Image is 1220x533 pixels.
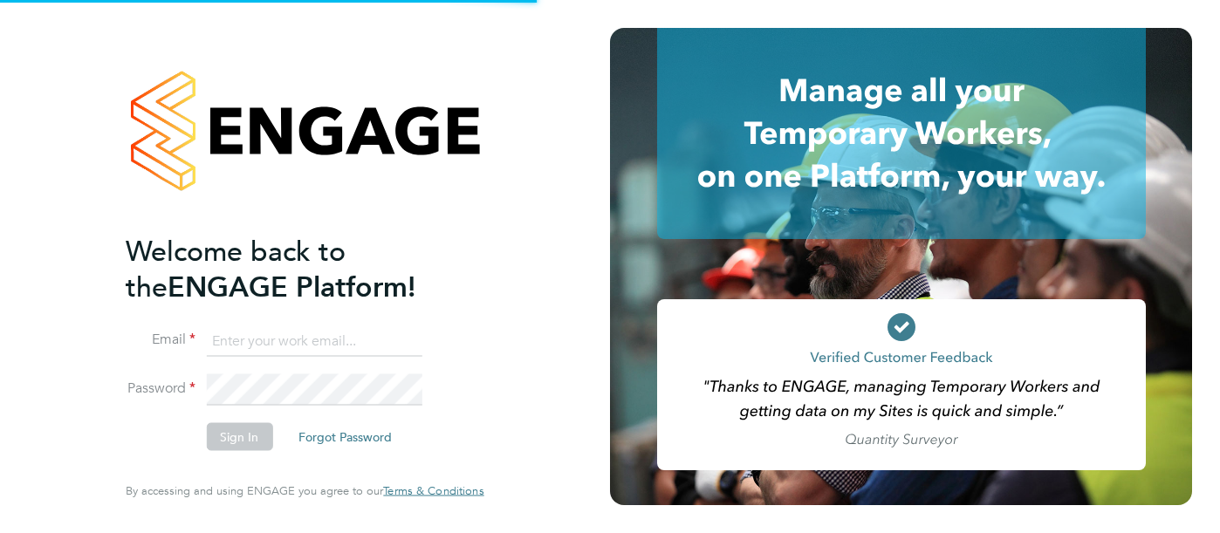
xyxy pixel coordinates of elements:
[126,379,195,398] label: Password
[284,423,406,451] button: Forgot Password
[126,483,483,498] span: By accessing and using ENGAGE you agree to our
[126,233,466,304] h2: ENGAGE Platform!
[206,423,272,451] button: Sign In
[126,331,195,349] label: Email
[383,484,483,498] a: Terms & Conditions
[206,325,422,357] input: Enter your work email...
[383,483,483,498] span: Terms & Conditions
[126,234,346,304] span: Welcome back to the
